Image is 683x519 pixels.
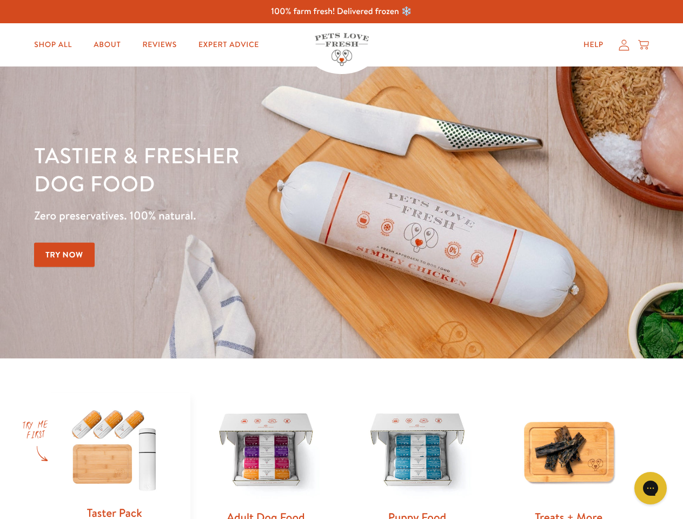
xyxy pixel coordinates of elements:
[34,206,444,225] p: Zero preservatives. 100% natural.
[190,34,268,56] a: Expert Advice
[25,34,81,56] a: Shop All
[34,141,444,197] h1: Tastier & fresher dog food
[134,34,185,56] a: Reviews
[34,243,95,267] a: Try Now
[85,34,129,56] a: About
[315,33,369,66] img: Pets Love Fresh
[629,468,672,508] iframe: Gorgias live chat messenger
[575,34,612,56] a: Help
